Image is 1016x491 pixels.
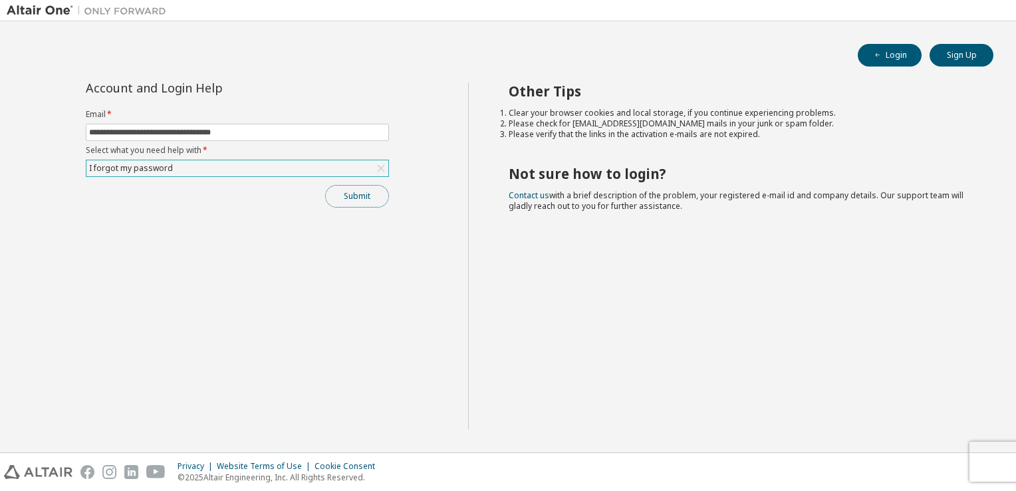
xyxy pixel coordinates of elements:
[509,165,970,182] h2: Not sure how to login?
[509,118,970,129] li: Please check for [EMAIL_ADDRESS][DOMAIN_NAME] mails in your junk or spam folder.
[178,472,383,483] p: © 2025 Altair Engineering, Inc. All Rights Reserved.
[509,190,963,212] span: with a brief description of the problem, your registered e-mail id and company details. Our suppo...
[86,109,389,120] label: Email
[509,190,549,201] a: Contact us
[858,44,922,67] button: Login
[509,108,970,118] li: Clear your browser cookies and local storage, if you continue experiencing problems.
[315,461,383,472] div: Cookie Consent
[178,461,217,472] div: Privacy
[124,465,138,479] img: linkedin.svg
[325,185,389,208] button: Submit
[509,82,970,100] h2: Other Tips
[86,82,328,93] div: Account and Login Help
[86,160,388,176] div: I forgot my password
[4,465,72,479] img: altair_logo.svg
[146,465,166,479] img: youtube.svg
[80,465,94,479] img: facebook.svg
[86,145,389,156] label: Select what you need help with
[87,161,175,176] div: I forgot my password
[102,465,116,479] img: instagram.svg
[217,461,315,472] div: Website Terms of Use
[7,4,173,17] img: Altair One
[509,129,970,140] li: Please verify that the links in the activation e-mails are not expired.
[930,44,993,67] button: Sign Up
